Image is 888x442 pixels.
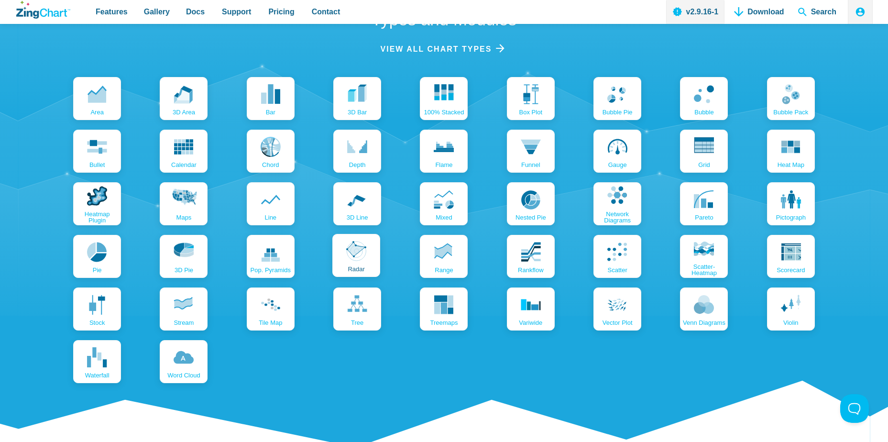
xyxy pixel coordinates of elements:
[603,109,633,115] span: bubble pie
[73,77,121,120] a: area
[507,130,555,173] a: funnel
[507,235,555,278] a: rankflow
[436,214,452,221] span: mixed
[333,182,381,225] a: 3D line
[420,77,468,120] a: 100% Stacked
[160,130,208,173] a: calendar
[507,287,555,331] a: variwide
[680,287,728,331] a: venn diagrams
[351,320,363,326] span: tree
[767,77,815,120] a: bubble pack
[507,77,555,120] a: box plot
[698,162,710,168] span: grid
[593,235,641,278] a: scatter
[222,5,251,18] span: Support
[767,182,815,225] a: pictograph
[767,235,815,278] a: scorecard
[73,287,121,331] a: stock
[507,182,555,225] a: nested pie
[680,182,728,225] a: pareto
[333,77,381,120] a: 3D bar
[312,5,340,18] span: Contact
[420,287,468,331] a: treemaps
[89,162,105,168] span: bullet
[424,109,464,115] span: 100% Stacked
[174,320,194,326] span: stream
[776,214,806,221] span: pictograph
[73,182,121,225] a: Heatmap Plugin
[251,267,291,273] span: pop. pyramids
[778,162,804,168] span: Heat map
[596,211,639,223] span: Network Diagrams
[783,320,799,326] span: violin
[332,234,380,277] a: radar
[266,109,275,115] span: bar
[186,5,205,18] span: Docs
[435,267,453,273] span: range
[515,214,546,221] span: nested pie
[160,287,208,331] a: stream
[777,267,805,273] span: scorecard
[593,287,641,331] a: vector plot
[682,264,725,276] span: scatter-heatmap
[519,320,542,326] span: variwide
[680,235,728,278] a: scatter-heatmap
[85,372,110,378] span: waterfall
[695,214,713,221] span: pareto
[333,287,381,331] a: tree
[268,5,294,18] span: Pricing
[173,109,195,115] span: 3D area
[93,267,102,273] span: pie
[683,320,725,326] span: venn diagrams
[333,130,381,173] a: depth
[160,77,208,120] a: 3D area
[420,235,468,278] a: range
[144,5,170,18] span: Gallery
[349,162,366,168] span: depth
[73,235,121,278] a: pie
[381,43,492,55] span: View all chart Types
[160,340,208,383] a: word cloud
[435,162,452,168] span: flame
[247,182,295,225] a: line
[518,267,543,273] span: rankflow
[773,109,808,115] span: bubble pack
[247,77,295,120] a: bar
[247,287,295,331] a: tile map
[160,235,208,278] a: 3D pie
[347,214,368,221] span: 3D line
[608,267,627,273] span: scatter
[348,266,364,272] span: radar
[694,109,713,115] span: bubble
[593,130,641,173] a: gauge
[603,320,633,326] span: vector plot
[521,162,540,168] span: funnel
[160,182,208,225] a: maps
[680,77,728,120] a: bubble
[76,211,119,223] span: Heatmap Plugin
[247,130,295,173] a: chord
[96,5,128,18] span: Features
[265,214,277,221] span: line
[73,340,121,383] a: waterfall
[89,320,105,326] span: stock
[16,1,70,19] a: ZingChart Logo. Click to return to the homepage
[430,320,458,326] span: treemaps
[381,43,508,55] a: View all chart Types
[175,267,193,273] span: 3D pie
[262,162,279,168] span: chord
[90,109,103,115] span: area
[680,130,728,173] a: grid
[259,320,282,326] span: tile map
[167,372,200,378] span: word cloud
[73,130,121,173] a: bullet
[767,130,815,173] a: Heat map
[767,287,815,331] a: violin
[519,109,542,115] span: box plot
[420,130,468,173] a: flame
[420,182,468,225] a: mixed
[176,214,192,221] span: maps
[840,394,869,423] iframe: Toggle Customer Support
[608,162,627,168] span: gauge
[348,109,367,115] span: 3D bar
